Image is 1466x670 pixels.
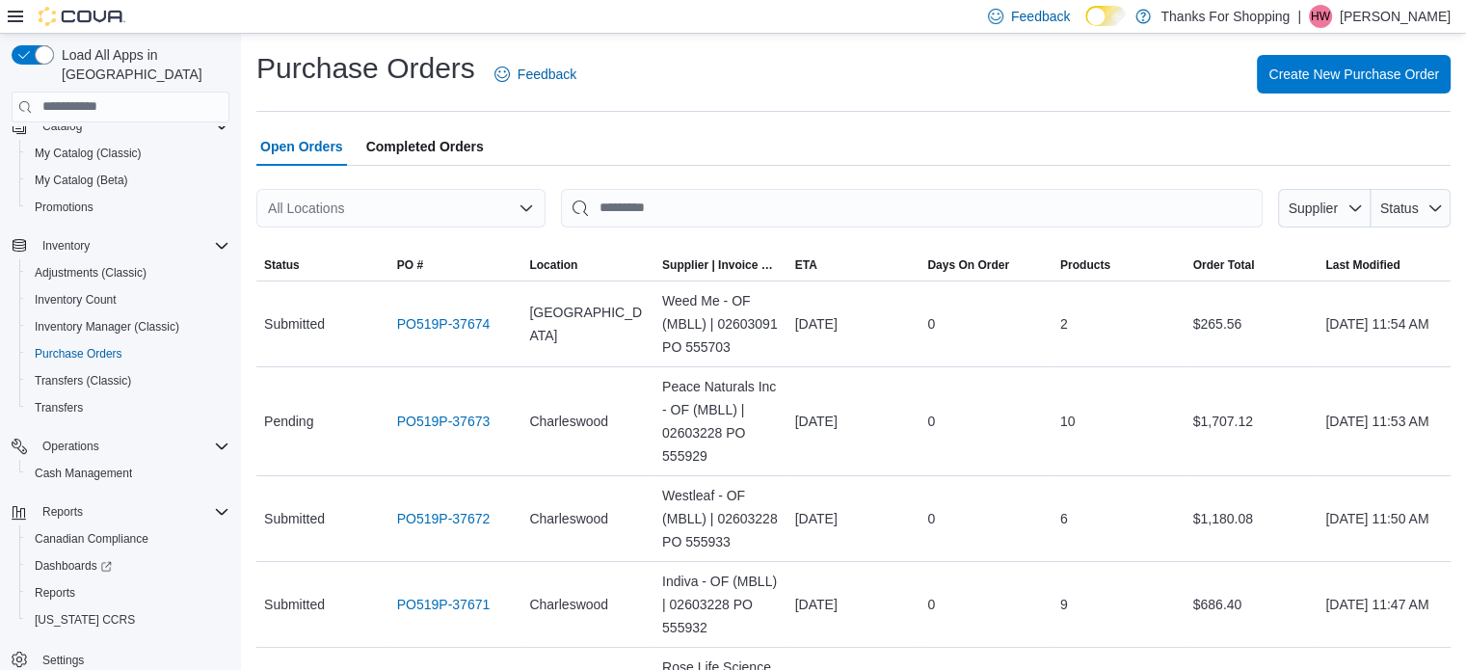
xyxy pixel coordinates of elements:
div: $265.56 [1186,305,1319,343]
a: PO519P-37673 [397,410,491,433]
span: Submitted [264,312,325,335]
span: Inventory Manager (Classic) [27,315,229,338]
p: Thanks For Shopping [1160,5,1290,28]
span: Settings [42,653,84,668]
span: Reports [27,581,229,604]
div: Peace Naturals Inc - OF (MBLL) | 02603228 PO 555929 [654,367,787,475]
span: Reports [35,500,229,523]
a: My Catalog (Classic) [27,142,149,165]
span: [GEOGRAPHIC_DATA] [529,301,647,347]
span: Load All Apps in [GEOGRAPHIC_DATA] [54,45,229,84]
button: Promotions [19,194,237,221]
span: Transfers [27,396,229,419]
span: Canadian Compliance [27,527,229,550]
button: Open list of options [519,201,534,216]
span: Canadian Compliance [35,531,148,547]
button: Catalog [4,113,237,140]
button: Inventory [4,232,237,259]
button: Last Modified [1318,250,1451,281]
button: My Catalog (Beta) [19,167,237,194]
span: Feedback [518,65,576,84]
span: Purchase Orders [35,346,122,362]
button: My Catalog (Classic) [19,140,237,167]
a: Reports [27,581,83,604]
span: Supplier | Invoice Number [662,257,780,273]
span: Charleswood [529,507,608,530]
span: Last Modified [1325,257,1399,273]
span: Feedback [1011,7,1070,26]
button: [US_STATE] CCRS [19,606,237,633]
button: Operations [35,435,107,458]
div: [DATE] 11:50 AM [1318,499,1451,538]
button: Inventory Count [19,286,237,313]
button: Supplier | Invoice Number [654,250,787,281]
span: Dark Mode [1085,26,1086,27]
div: Hannah Waugh [1309,5,1332,28]
span: Promotions [27,196,229,219]
span: Inventory Count [35,292,117,308]
span: Transfers [35,400,83,415]
span: Days On Order [927,257,1009,273]
button: Reports [35,500,91,523]
a: Transfers (Classic) [27,369,139,392]
div: [DATE] [787,402,920,441]
span: My Catalog (Classic) [27,142,229,165]
span: HW [1311,5,1330,28]
img: Cova [39,7,125,26]
a: Adjustments (Classic) [27,261,154,284]
div: Westleaf - OF (MBLL) | 02603228 PO 555933 [654,476,787,561]
span: Inventory [42,238,90,254]
a: Feedback [487,55,584,94]
button: Reports [19,579,237,606]
button: Status [256,250,389,281]
span: My Catalog (Beta) [27,169,229,192]
div: $1,180.08 [1186,499,1319,538]
span: Supplier [1289,201,1338,216]
button: Canadian Compliance [19,525,237,552]
button: Inventory [35,234,97,257]
div: [DATE] 11:54 AM [1318,305,1451,343]
span: 0 [927,593,935,616]
a: Promotions [27,196,101,219]
span: Promotions [35,200,93,215]
a: Inventory Manager (Classic) [27,315,187,338]
span: 0 [927,312,935,335]
span: Washington CCRS [27,608,229,631]
div: Location [529,257,577,273]
span: 9 [1060,593,1068,616]
div: [DATE] [787,585,920,624]
span: Purchase Orders [27,342,229,365]
span: Order Total [1193,257,1255,273]
span: Products [1060,257,1110,273]
button: Transfers (Classic) [19,367,237,394]
span: Charleswood [529,593,608,616]
a: PO519P-37672 [397,507,491,530]
a: My Catalog (Beta) [27,169,136,192]
a: Dashboards [19,552,237,579]
span: Operations [35,435,229,458]
span: 6 [1060,507,1068,530]
div: Indiva - OF (MBLL) | 02603228 PO 555932 [654,562,787,647]
span: Catalog [42,119,82,134]
span: Status [264,257,300,273]
span: Open Orders [260,127,343,166]
p: [PERSON_NAME] [1340,5,1451,28]
span: Dashboards [35,558,112,574]
span: Cash Management [35,466,132,481]
div: Weed Me - OF (MBLL) | 02603091 PO 555703 [654,281,787,366]
span: My Catalog (Beta) [35,173,128,188]
a: Purchase Orders [27,342,130,365]
button: Catalog [35,115,90,138]
div: [DATE] [787,305,920,343]
span: 0 [927,507,935,530]
span: 0 [927,410,935,433]
span: Transfers (Classic) [35,373,131,389]
span: Inventory [35,234,229,257]
button: Cash Management [19,460,237,487]
span: Inventory Manager (Classic) [35,319,179,335]
button: Create New Purchase Order [1257,55,1451,94]
span: Status [1380,201,1419,216]
a: Transfers [27,396,91,419]
span: Operations [42,439,99,454]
